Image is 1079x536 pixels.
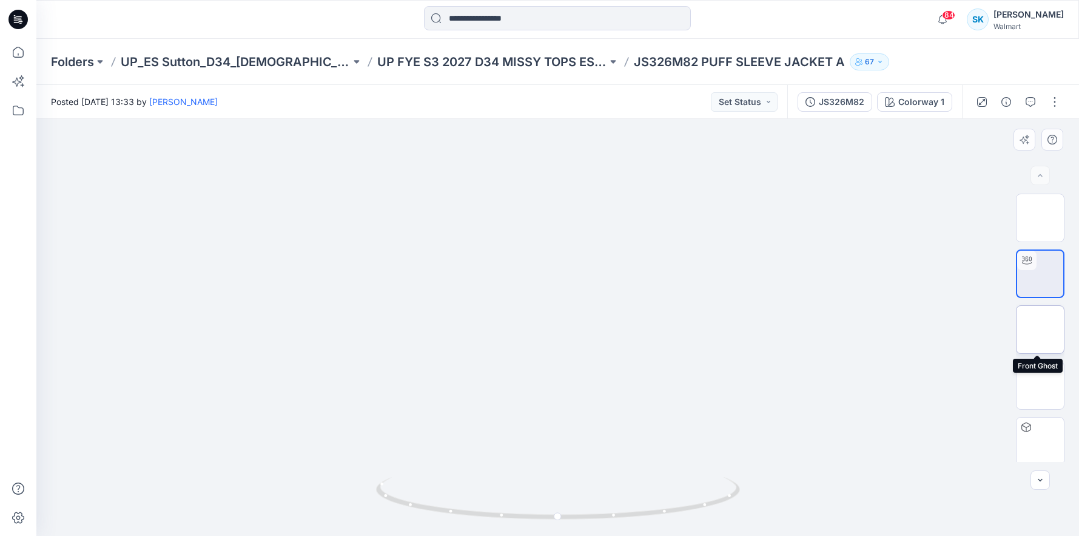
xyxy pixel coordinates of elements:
div: Colorway 1 [898,95,944,109]
p: 67 [865,55,874,69]
a: [PERSON_NAME] [149,97,218,107]
button: Details [997,92,1016,112]
button: JS326M82 [798,92,872,112]
div: JS326M82 [819,95,864,109]
button: 67 [850,53,889,70]
a: UP_ES Sutton_D34_[DEMOGRAPHIC_DATA] Woven Tops [121,53,351,70]
button: Colorway 1 [877,92,952,112]
span: 84 [942,10,955,20]
p: JS326M82 PUFF SLEEVE JACKET A [634,53,845,70]
a: UP FYE S3 2027 D34 MISSY TOPS ESSUTTON [377,53,607,70]
div: [PERSON_NAME] [993,7,1064,22]
span: Posted [DATE] 13:33 by [51,95,218,108]
div: Walmart [993,22,1064,31]
div: SK [967,8,989,30]
a: Folders [51,53,94,70]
